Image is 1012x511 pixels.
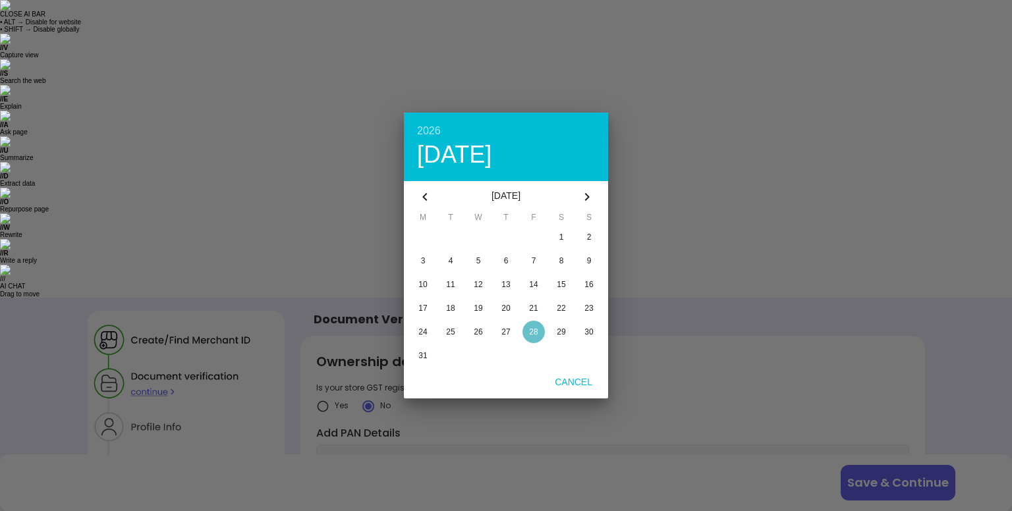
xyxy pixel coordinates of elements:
[418,327,427,336] span: 24
[529,327,538,336] span: 28
[584,327,593,336] span: 30
[492,297,520,319] button: 20
[474,327,482,336] span: 26
[437,321,464,343] button: 25
[464,297,492,319] button: 19
[548,297,575,319] button: 22
[409,321,437,343] button: 24
[548,321,575,343] button: 29
[437,297,464,319] button: 18
[520,321,548,343] button: 28
[464,321,492,343] button: 26
[501,304,510,313] span: 20
[501,327,510,336] span: 27
[492,321,520,343] button: 27
[575,321,603,343] button: 30
[544,377,603,387] span: Cancel
[584,304,593,313] span: 23
[418,304,427,313] span: 17
[520,297,548,319] button: 21
[474,304,482,313] span: 19
[575,297,603,319] button: 23
[529,304,538,313] span: 21
[446,327,455,336] span: 25
[446,304,455,313] span: 18
[409,344,437,367] button: 31
[544,369,603,393] button: Cancel
[409,297,437,319] button: 17
[557,304,565,313] span: 22
[418,351,427,360] span: 31
[557,327,565,336] span: 29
